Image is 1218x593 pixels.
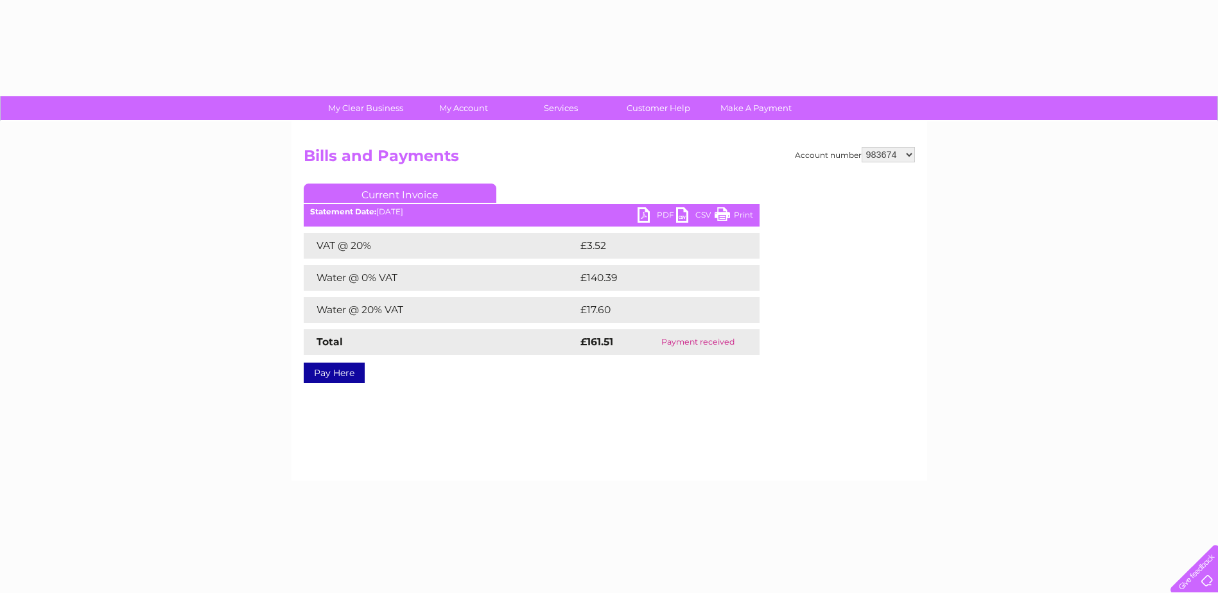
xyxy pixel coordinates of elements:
[317,336,343,348] strong: Total
[577,233,729,259] td: £3.52
[304,147,915,171] h2: Bills and Payments
[715,207,753,226] a: Print
[304,207,760,216] div: [DATE]
[304,297,577,323] td: Water @ 20% VAT
[676,207,715,226] a: CSV
[637,329,759,355] td: Payment received
[304,265,577,291] td: Water @ 0% VAT
[508,96,614,120] a: Services
[577,297,733,323] td: £17.60
[310,207,376,216] b: Statement Date:
[410,96,516,120] a: My Account
[313,96,419,120] a: My Clear Business
[580,336,613,348] strong: £161.51
[304,233,577,259] td: VAT @ 20%
[703,96,809,120] a: Make A Payment
[304,184,496,203] a: Current Invoice
[638,207,676,226] a: PDF
[605,96,711,120] a: Customer Help
[577,265,736,291] td: £140.39
[304,363,365,383] a: Pay Here
[795,147,915,162] div: Account number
